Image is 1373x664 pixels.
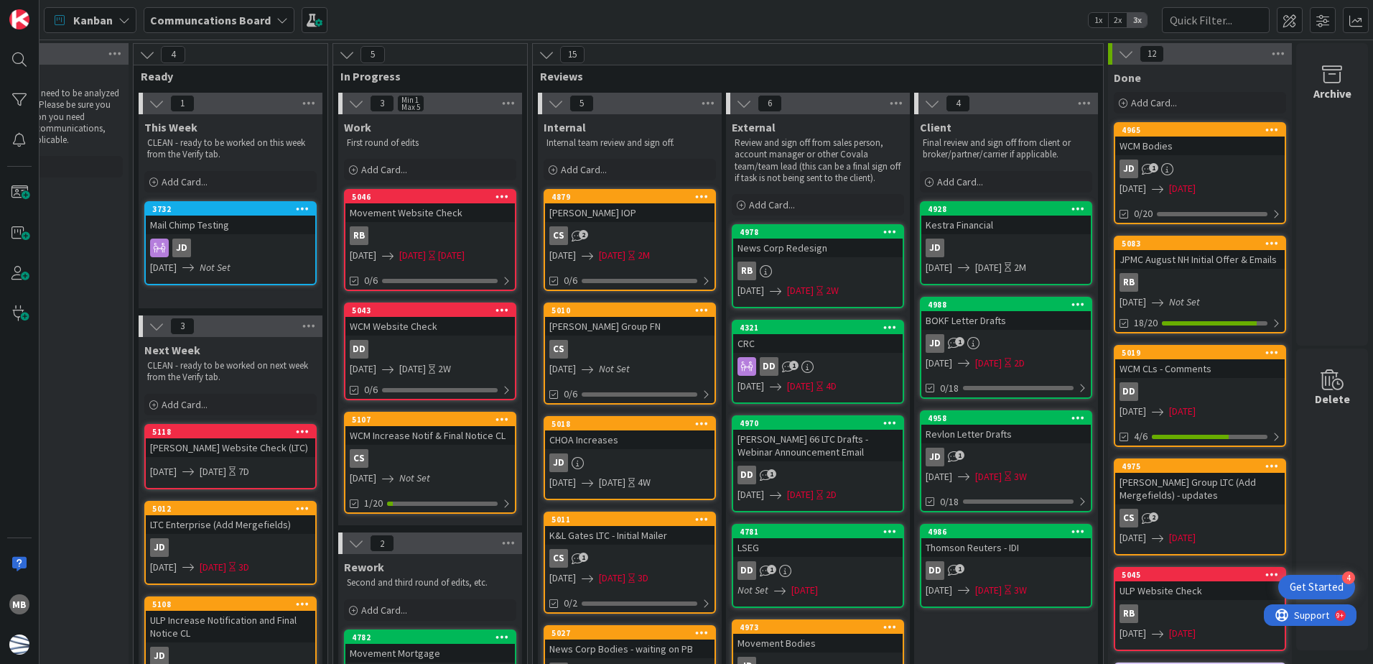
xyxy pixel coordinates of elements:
[732,320,904,404] a: 4321CRCDD[DATE][DATE]4D
[146,438,315,457] div: [PERSON_NAME] Website Check (LTC)
[551,192,715,202] div: 4879
[150,464,177,479] span: [DATE]
[540,69,1085,83] span: Reviews
[1140,45,1164,63] span: 12
[1014,583,1027,598] div: 3W
[921,538,1091,557] div: Thomson Reuters - IDI
[733,239,903,257] div: News Corp Redesign
[767,469,776,479] span: 1
[152,204,315,214] div: 3732
[1115,346,1285,359] div: 5019
[1120,181,1146,196] span: [DATE]
[352,632,515,642] div: 4782
[1169,181,1196,196] span: [DATE]
[921,298,1091,330] div: 4988BOKF Letter Drafts
[1115,382,1285,401] div: DD
[1169,626,1196,641] span: [DATE]
[162,175,208,188] span: Add Card...
[545,430,715,449] div: CHOA Increases
[1120,530,1146,545] span: [DATE]
[921,425,1091,443] div: Revlon Letter Drafts
[545,304,715,336] div: 5010[PERSON_NAME] Group FN
[162,398,208,411] span: Add Card...
[1149,512,1158,522] span: 2
[599,571,625,586] span: [DATE]
[1278,575,1355,599] div: Open Get Started checklist, remaining modules: 4
[545,640,715,658] div: News Corp Bodies - waiting on PB
[350,361,376,377] span: [DATE]
[1089,13,1108,27] span: 1x
[926,334,944,353] div: JD
[344,303,516,400] a: 5043WCM Website CheckDD[DATE][DATE]2W0/6
[30,2,65,19] span: Support
[740,418,903,428] div: 4970
[599,248,625,263] span: [DATE]
[345,304,515,317] div: 5043
[1114,236,1286,333] a: 5083JPMC August NH Initial Offer & EmailsRB[DATE]Not Set18/20
[787,487,814,502] span: [DATE]
[733,226,903,239] div: 4978
[345,304,515,336] div: 5043WCM Website Check
[638,475,651,490] div: 4W
[350,471,376,486] span: [DATE]
[1134,429,1148,444] span: 4/6
[579,553,588,562] span: 1
[975,260,1002,275] span: [DATE]
[152,599,315,609] div: 5108
[146,425,315,457] div: 5118[PERSON_NAME] Website Check (LTC)
[545,418,715,449] div: 5018CHOA Increases
[73,6,80,17] div: 9+
[955,451,964,460] span: 1
[549,475,576,490] span: [DATE]
[920,201,1092,285] a: 4928Kestra FinancialJD[DATE][DATE]2M
[144,201,317,285] a: 3732Mail Chimp TestingJD[DATE]Not Set
[1122,570,1285,580] div: 5045
[975,583,1002,598] span: [DATE]
[921,412,1091,425] div: 4958
[749,198,795,211] span: Add Card...
[1122,125,1285,135] div: 4965
[732,415,904,512] a: 4970[PERSON_NAME] 66 LTC Drafts - Webinar Announcement EmailDD[DATE][DATE]2D
[9,9,29,29] img: Visit kanbanzone.com
[1115,124,1285,155] div: 4965WCM Bodies
[564,387,577,402] span: 0/6
[1115,124,1285,137] div: 4965
[1120,626,1146,641] span: [DATE]
[200,261,231,274] i: Not Set
[733,357,903,376] div: DD
[345,631,515,644] div: 4782
[545,453,715,472] div: JD
[1114,122,1286,224] a: 4965WCM BodiesJD[DATE][DATE]0/20
[549,226,568,245] div: CS
[928,527,1091,537] div: 4986
[549,248,576,263] span: [DATE]
[733,621,903,653] div: 4973Movement Bodies
[926,469,952,484] span: [DATE]
[787,379,814,394] span: [DATE]
[146,598,315,611] div: 5108
[146,611,315,642] div: ULP Increase Notification and Final Notice CL
[401,96,419,103] div: Min 1
[1120,160,1138,178] div: JD
[549,361,576,377] span: [DATE]
[545,203,715,222] div: [PERSON_NAME] IOP
[150,260,177,275] span: [DATE]
[1149,163,1158,172] span: 1
[545,418,715,430] div: 5018
[926,356,952,371] span: [DATE]
[926,583,952,598] span: [DATE]
[733,417,903,430] div: 4970
[921,311,1091,330] div: BOKF Letter Drafts
[926,561,944,580] div: DD
[73,11,113,29] span: Kanban
[1115,473,1285,504] div: [PERSON_NAME] Group LTC (Add Mergefields) - updates
[399,361,426,377] span: [DATE]
[733,525,903,538] div: 4781
[737,262,756,280] div: RB
[760,357,778,376] div: DD
[350,248,376,263] span: [DATE]
[345,190,515,203] div: 5046
[352,192,515,202] div: 5046
[150,560,177,575] span: [DATE]
[551,305,715,315] div: 5010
